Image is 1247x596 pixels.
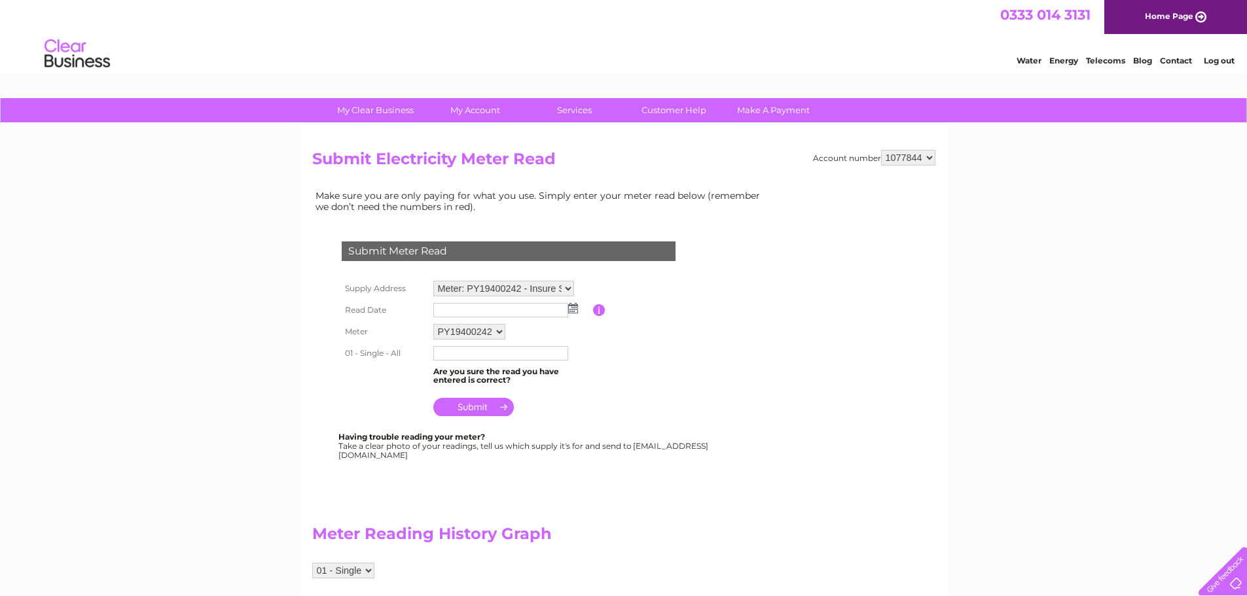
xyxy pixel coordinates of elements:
div: Clear Business is a trading name of Verastar Limited (registered in [GEOGRAPHIC_DATA] No. 3667643... [315,7,933,63]
a: Energy [1049,56,1078,65]
div: Account number [813,150,935,166]
h2: Submit Electricity Meter Read [312,150,935,175]
th: Supply Address [338,277,430,300]
a: Contact [1160,56,1192,65]
input: Information [593,304,605,316]
div: Submit Meter Read [342,241,676,261]
img: logo.png [44,34,111,74]
th: 01 - Single - All [338,343,430,364]
a: Log out [1204,56,1235,65]
b: Having trouble reading your meter? [338,432,485,442]
img: ... [568,303,578,313]
th: Meter [338,321,430,343]
td: Make sure you are only paying for what you use. Simply enter your meter read below (remember we d... [312,187,770,215]
th: Read Date [338,300,430,321]
a: Services [520,98,628,122]
a: Water [1017,56,1041,65]
input: Submit [433,398,514,416]
a: Customer Help [620,98,728,122]
a: My Account [421,98,529,122]
div: Take a clear photo of your readings, tell us which supply it's for and send to [EMAIL_ADDRESS][DO... [338,432,710,459]
h2: Meter Reading History Graph [312,525,770,550]
a: 0333 014 3131 [1000,7,1091,23]
a: Telecoms [1086,56,1125,65]
a: Make A Payment [719,98,827,122]
td: Are you sure the read you have entered is correct? [430,364,593,389]
a: My Clear Business [321,98,429,122]
a: Blog [1133,56,1152,65]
